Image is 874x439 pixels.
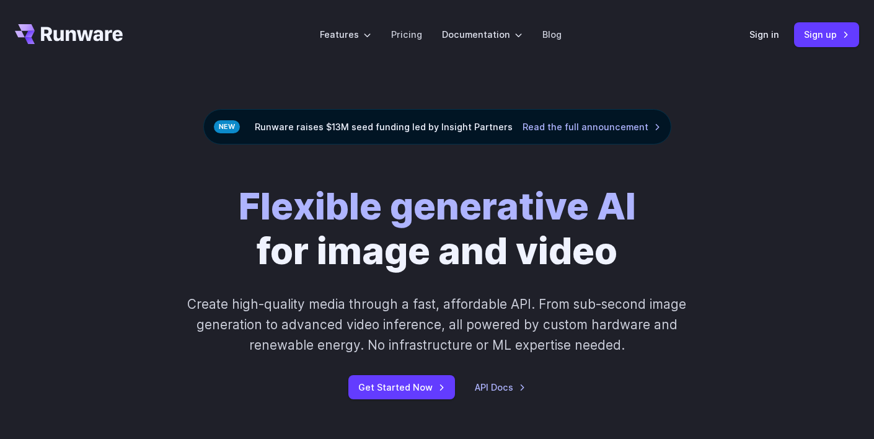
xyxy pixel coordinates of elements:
[320,27,371,42] label: Features
[442,27,523,42] label: Documentation
[15,24,123,44] a: Go to /
[348,375,455,399] a: Get Started Now
[475,380,526,394] a: API Docs
[523,120,661,134] a: Read the full announcement
[203,109,671,144] div: Runware raises $13M seed funding led by Insight Partners
[167,294,707,356] p: Create high-quality media through a fast, affordable API. From sub-second image generation to adv...
[239,184,636,229] strong: Flexible generative AI
[794,22,859,47] a: Sign up
[542,27,562,42] a: Blog
[239,184,636,273] h1: for image and video
[749,27,779,42] a: Sign in
[391,27,422,42] a: Pricing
